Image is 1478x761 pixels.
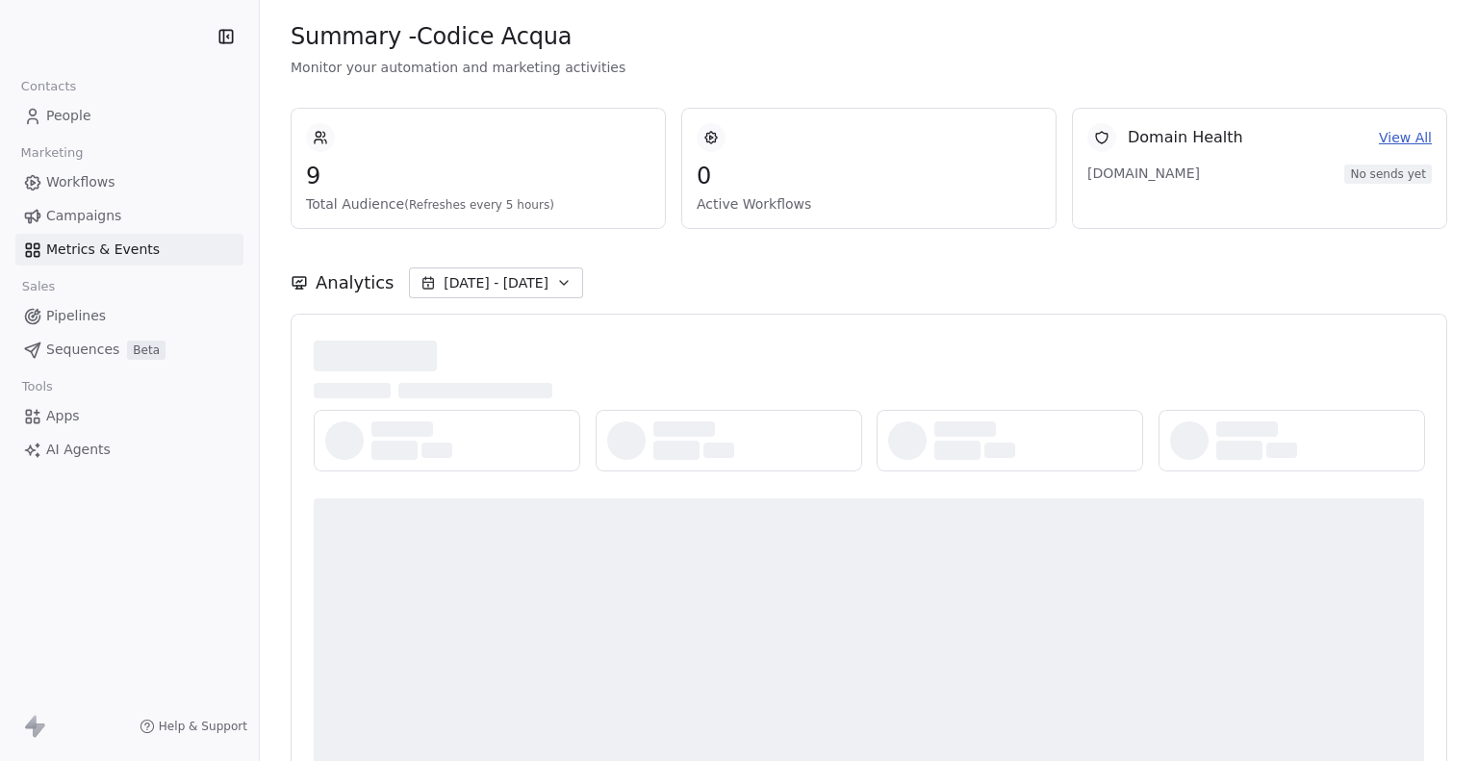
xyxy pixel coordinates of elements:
span: Monitor your automation and marketing activities [291,58,1447,77]
a: View All [1379,128,1432,148]
span: Active Workflows [697,194,1041,214]
a: Apps [15,400,243,432]
span: AI Agents [46,440,111,460]
span: No sends yet [1344,165,1432,184]
span: Marketing [13,139,91,167]
span: Pipelines [46,306,106,326]
span: (Refreshes every 5 hours) [404,198,554,212]
span: People [46,106,91,126]
a: SequencesBeta [15,334,243,366]
span: [DOMAIN_NAME] [1087,164,1222,183]
span: Metrics & Events [46,240,160,260]
span: Beta [127,341,166,360]
span: Help & Support [159,719,247,734]
span: Campaigns [46,206,121,226]
span: 9 [306,162,650,190]
span: Apps [46,406,80,426]
a: AI Agents [15,434,243,466]
span: Total Audience [306,194,650,214]
span: 0 [697,162,1041,190]
span: Workflows [46,172,115,192]
span: [DATE] - [DATE] [444,273,548,292]
a: Campaigns [15,200,243,232]
span: Sales [13,272,64,301]
span: Analytics [316,270,394,295]
span: Tools [13,372,61,401]
span: Sequences [46,340,119,360]
span: Domain Health [1128,126,1243,149]
a: Metrics & Events [15,234,243,266]
a: Workflows [15,166,243,198]
span: Contacts [13,72,85,101]
button: [DATE] - [DATE] [409,267,583,298]
a: People [15,100,243,132]
span: Summary - Codice Acqua [291,22,572,51]
a: Pipelines [15,300,243,332]
a: Help & Support [140,719,247,734]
